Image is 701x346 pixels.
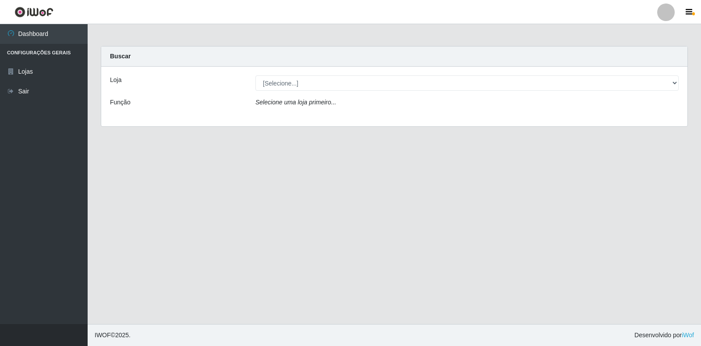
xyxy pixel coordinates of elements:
i: Selecione uma loja primeiro... [255,99,336,106]
span: IWOF [95,332,111,339]
a: iWof [682,332,694,339]
label: Função [110,98,131,107]
span: © 2025 . [95,331,131,340]
strong: Buscar [110,53,131,60]
label: Loja [110,75,121,85]
span: Desenvolvido por [634,331,694,340]
img: CoreUI Logo [14,7,53,18]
